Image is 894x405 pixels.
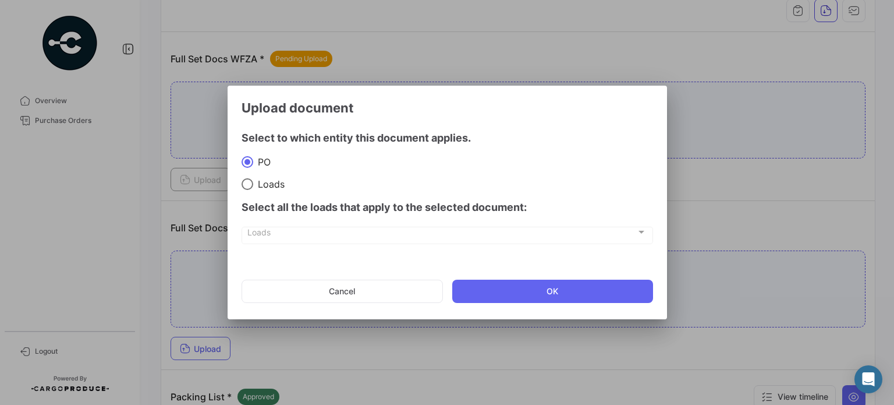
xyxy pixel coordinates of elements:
h4: Select all the loads that apply to the selected document: [242,199,653,216]
h3: Upload document [242,100,653,116]
div: Abrir Intercom Messenger [854,365,882,393]
span: PO [253,156,271,168]
span: Loads [253,178,285,190]
button: OK [452,280,653,303]
h4: Select to which entity this document applies. [242,130,653,146]
span: Loads [247,230,636,240]
button: Cancel [242,280,444,303]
